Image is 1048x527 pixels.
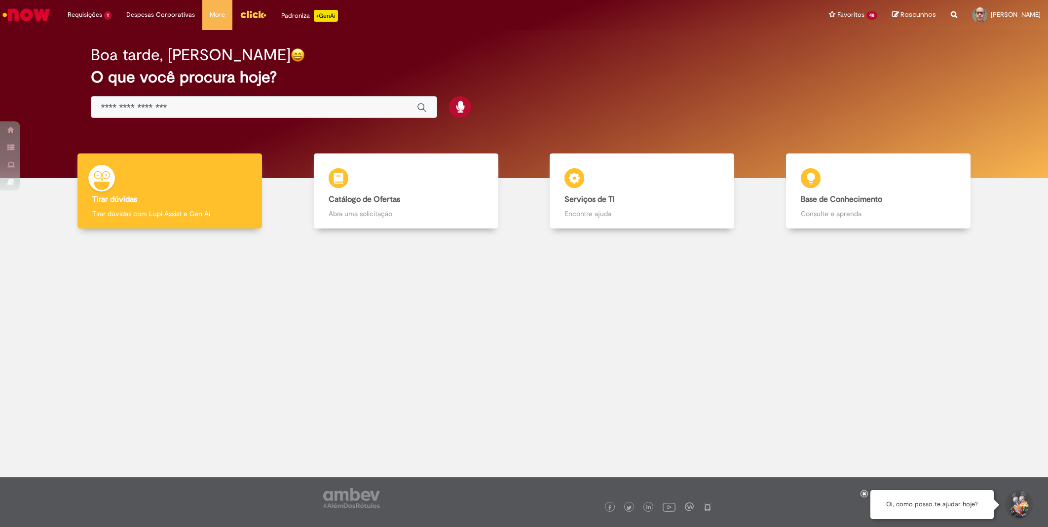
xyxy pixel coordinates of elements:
img: logo_footer_linkedin.png [646,505,651,511]
b: Catálogo de Ofertas [329,194,400,204]
p: Abra uma solicitação [329,209,484,219]
a: Tirar dúvidas Tirar dúvidas com Lupi Assist e Gen Ai [52,153,288,229]
img: happy-face.png [291,48,305,62]
p: Consulte e aprenda [801,209,956,219]
div: Oi, como posso te ajudar hoje? [870,490,994,519]
img: logo_footer_ambev_rotulo_gray.png [323,488,380,508]
a: Catálogo de Ofertas Abra uma solicitação [288,153,524,229]
button: Iniciar Conversa de Suporte [1004,490,1033,520]
span: 48 [866,11,877,20]
span: Requisições [68,10,102,20]
h2: Boa tarde, [PERSON_NAME] [91,46,291,64]
span: [PERSON_NAME] [991,10,1041,19]
a: Rascunhos [892,10,936,20]
img: logo_footer_workplace.png [685,502,694,511]
img: logo_footer_naosei.png [703,502,712,511]
p: Tirar dúvidas com Lupi Assist e Gen Ai [92,209,247,219]
a: Serviços de TI Encontre ajuda [524,153,760,229]
img: logo_footer_twitter.png [627,505,632,510]
a: Base de Conhecimento Consulte e aprenda [760,153,997,229]
img: logo_footer_youtube.png [663,500,675,513]
img: click_logo_yellow_360x200.png [240,7,266,22]
span: More [210,10,225,20]
p: Encontre ajuda [564,209,719,219]
b: Tirar dúvidas [92,194,137,204]
div: Padroniza [281,10,338,22]
b: Serviços de TI [564,194,615,204]
span: Despesas Corporativas [126,10,195,20]
span: Favoritos [837,10,864,20]
b: Base de Conhecimento [801,194,882,204]
h2: O que você procura hoje? [91,69,957,86]
p: +GenAi [314,10,338,22]
img: logo_footer_facebook.png [607,505,612,510]
span: Rascunhos [900,10,936,19]
img: ServiceNow [1,5,52,25]
span: 1 [104,11,112,20]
